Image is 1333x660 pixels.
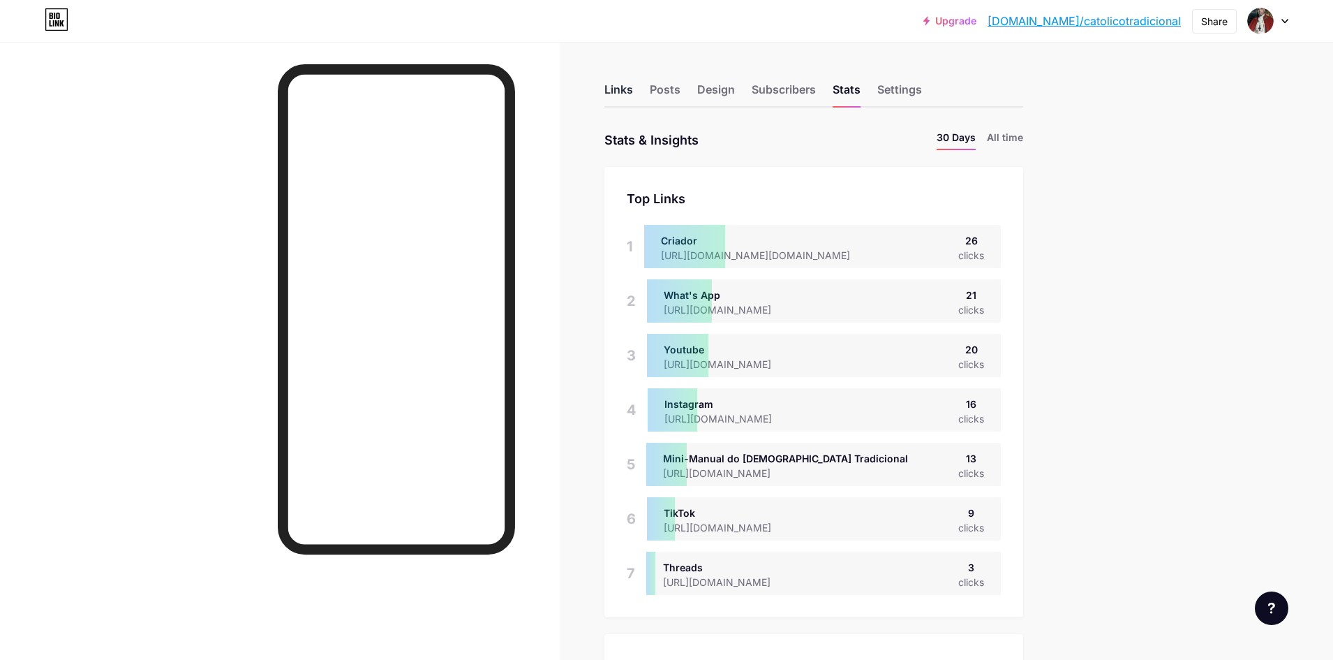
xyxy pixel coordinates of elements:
div: TikTok [664,506,794,520]
div: 5 [627,443,635,486]
div: Share [1201,14,1228,29]
div: 4 [627,388,636,432]
div: clicks [958,575,984,589]
div: [URL][DOMAIN_NAME] [664,520,794,535]
div: clicks [958,520,984,535]
div: Top Links [627,189,1001,208]
div: Stats [833,81,861,106]
div: [URL][DOMAIN_NAME] [664,302,794,317]
div: 6 [627,497,636,541]
div: Criador [661,233,872,248]
a: Upgrade [923,15,976,27]
div: 21 [958,288,984,302]
div: clicks [958,357,984,372]
div: clicks [958,302,984,317]
a: [DOMAIN_NAME]/catolicotradicional [988,13,1181,29]
div: clicks [958,248,984,263]
div: Stats & Insights [604,130,699,150]
div: 2 [627,279,636,323]
div: Threads [663,560,793,575]
div: 13 [958,451,984,466]
img: Eraldo Da Silva Duarte [1247,8,1274,34]
div: [URL][DOMAIN_NAME][DOMAIN_NAME] [661,248,872,263]
li: All time [987,130,1023,150]
div: 1 [627,225,633,268]
div: Mini-Manual do [DEMOGRAPHIC_DATA] Tradicional [663,451,908,466]
div: [URL][DOMAIN_NAME] [663,466,908,481]
div: 9 [958,506,984,520]
div: Instagram [664,397,794,411]
li: 30 Days [937,130,976,150]
div: Subscribers [752,81,816,106]
div: 20 [958,342,984,357]
div: clicks [958,411,984,426]
div: What's App [664,288,794,302]
div: 3 [627,334,636,377]
div: 3 [958,560,984,575]
div: [URL][DOMAIN_NAME] [664,357,794,372]
div: Links [604,81,633,106]
div: [URL][DOMAIN_NAME] [663,575,793,589]
div: [URL][DOMAIN_NAME] [664,411,794,426]
div: clicks [958,466,984,481]
div: 26 [958,233,984,248]
div: Posts [650,81,680,106]
div: Design [697,81,735,106]
div: Settings [877,81,922,106]
div: Youtube [664,342,794,357]
div: 16 [958,397,984,411]
div: 7 [627,552,635,595]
